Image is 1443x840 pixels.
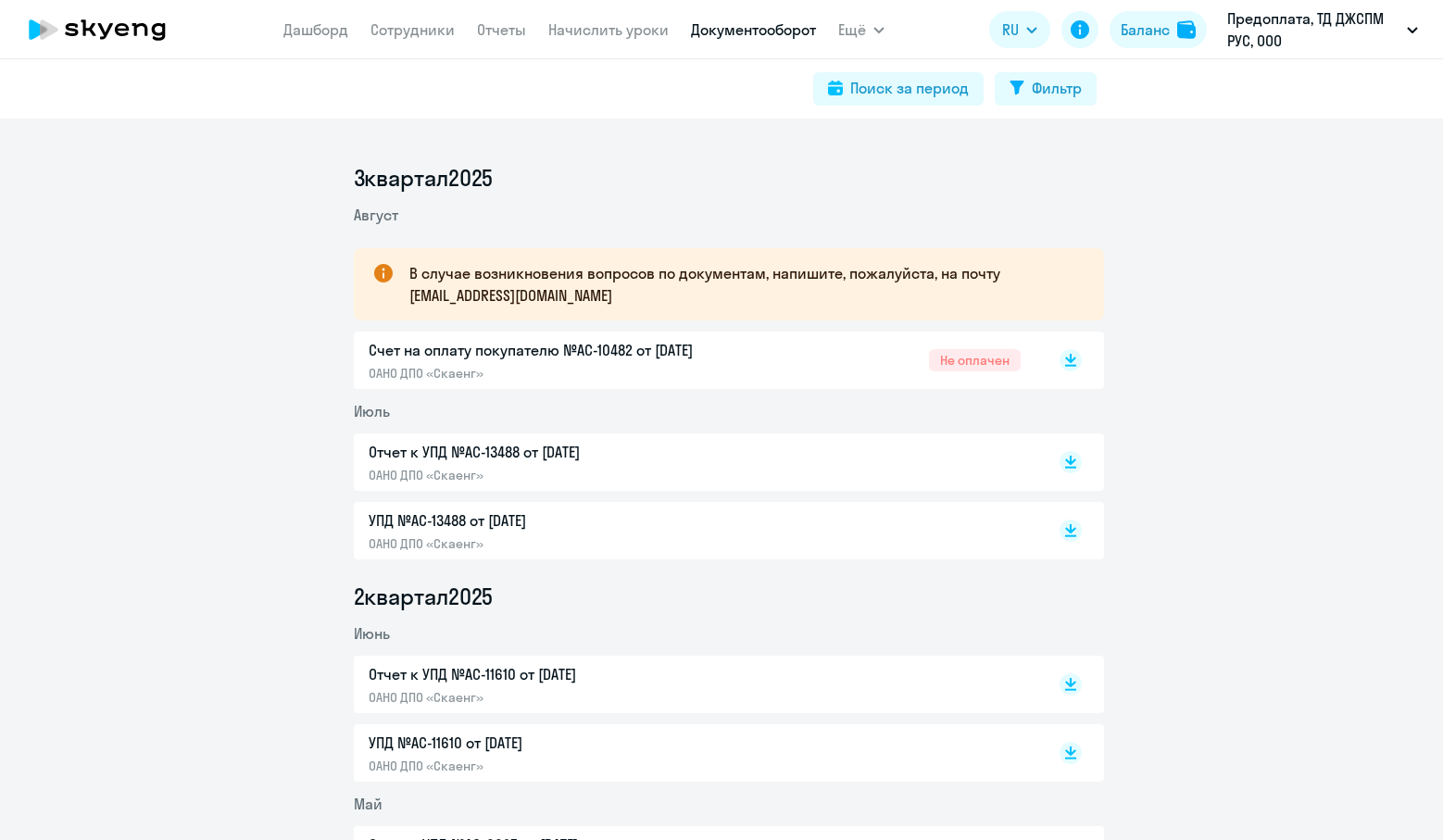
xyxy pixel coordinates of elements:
[838,11,885,48] button: Ещё
[369,535,758,552] p: ОАНО ДПО «Скаенг»
[369,509,1021,552] a: УПД №AC-13488 от [DATE]ОАНО ДПО «Скаенг»
[369,339,1021,382] a: Счет на оплату покупателю №AC-10482 от [DATE]ОАНО ДПО «Скаенг»Не оплачен
[838,19,866,41] span: Ещё
[354,795,383,813] span: Май
[813,72,984,106] button: Поиск за период
[1218,7,1427,52] button: Предоплата, ТД ДЖСПМ РУС, ООО
[369,732,1021,774] a: УПД №AC-11610 от [DATE]ОАНО ДПО «Скаенг»
[369,758,758,774] p: ОАНО ДПО «Скаенг»
[354,206,398,224] span: Август
[369,441,1021,483] a: Отчет к УПД №AC-13488 от [DATE]ОАНО ДПО «Скаенг»
[354,402,390,420] span: Июль
[409,262,1071,307] p: В случае возникновения вопросов по документам, напишите, пожалуйста, на почту [EMAIL_ADDRESS][DOM...
[1032,77,1082,99] div: Фильтр
[989,11,1050,48] button: RU
[477,20,526,39] a: Отчеты
[691,20,816,39] a: Документооборот
[369,441,758,463] p: Отчет к УПД №AC-13488 от [DATE]
[995,72,1097,106] button: Фильтр
[283,20,348,39] a: Дашборд
[929,349,1021,371] span: Не оплачен
[369,467,758,483] p: ОАНО ДПО «Скаенг»
[370,20,455,39] a: Сотрудники
[369,689,758,706] p: ОАНО ДПО «Скаенг»
[354,582,1104,611] li: 2 квартал 2025
[369,663,1021,706] a: Отчет к УПД №AC-11610 от [DATE]ОАНО ДПО «Скаенг»
[369,663,758,685] p: Отчет к УПД №AC-11610 от [DATE]
[1121,19,1170,41] div: Баланс
[850,77,969,99] div: Поиск за период
[1110,11,1207,48] button: Балансbalance
[369,339,758,361] p: Счет на оплату покупателю №AC-10482 от [DATE]
[1177,20,1196,39] img: balance
[369,509,758,532] p: УПД №AC-13488 от [DATE]
[369,732,758,754] p: УПД №AC-11610 от [DATE]
[369,365,758,382] p: ОАНО ДПО «Скаенг»
[548,20,669,39] a: Начислить уроки
[1227,7,1399,52] p: Предоплата, ТД ДЖСПМ РУС, ООО
[1002,19,1019,41] span: RU
[354,163,1104,193] li: 3 квартал 2025
[354,624,390,643] span: Июнь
